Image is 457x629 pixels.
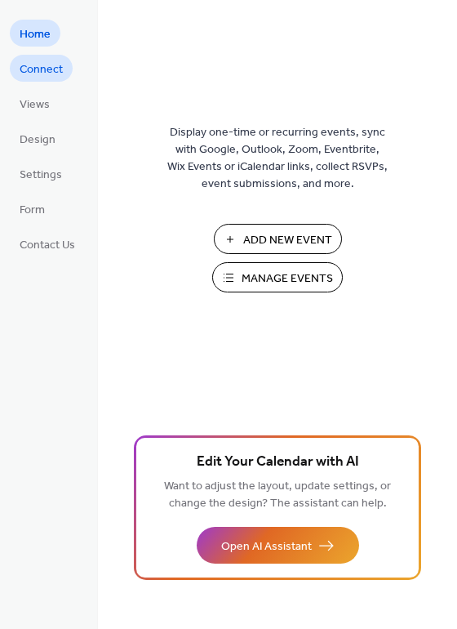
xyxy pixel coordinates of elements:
button: Manage Events [212,262,343,292]
button: Add New Event [214,224,342,254]
span: Contact Us [20,237,75,254]
span: Manage Events [242,270,333,288]
span: Connect [20,61,63,78]
a: Home [10,20,60,47]
span: Settings [20,167,62,184]
a: Settings [10,160,72,187]
span: Edit Your Calendar with AI [197,451,359,474]
span: Form [20,202,45,219]
span: Add New Event [243,232,332,249]
a: Connect [10,55,73,82]
span: Open AI Assistant [221,538,312,555]
a: Form [10,195,55,222]
button: Open AI Assistant [197,527,359,564]
a: Design [10,125,65,152]
span: Display one-time or recurring events, sync with Google, Outlook, Zoom, Eventbrite, Wix Events or ... [167,124,388,193]
a: Views [10,90,60,117]
a: Contact Us [10,230,85,257]
span: Views [20,96,50,114]
span: Want to adjust the layout, update settings, or change the design? The assistant can help. [164,475,391,515]
span: Home [20,26,51,43]
span: Design [20,132,55,149]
